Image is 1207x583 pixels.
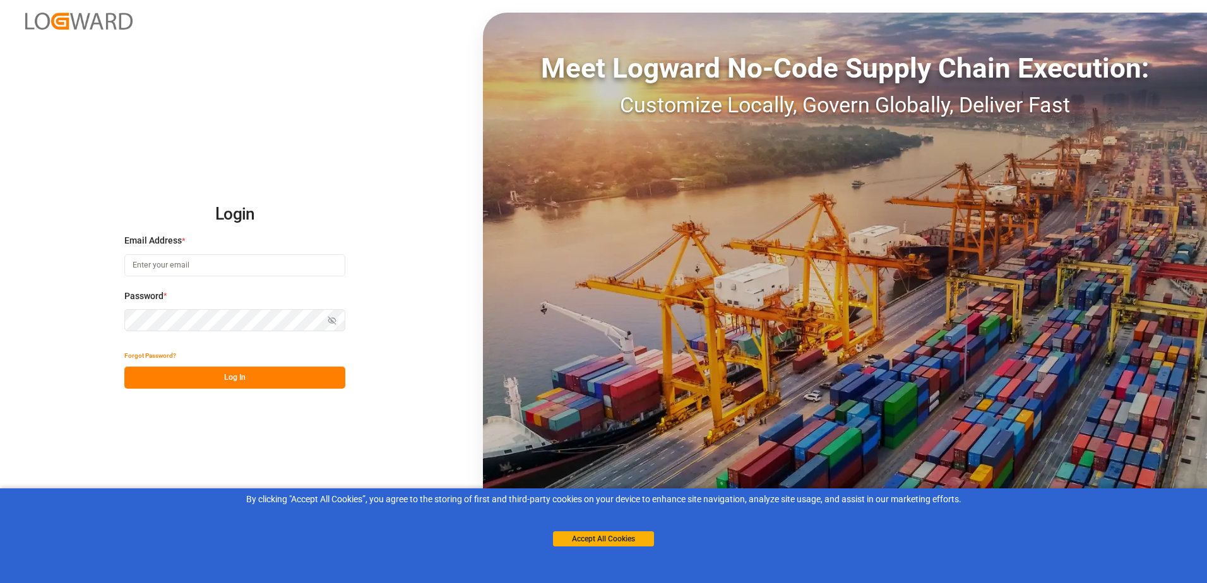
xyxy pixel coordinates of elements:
button: Accept All Cookies [553,531,654,546]
input: Enter your email [124,254,345,276]
h2: Login [124,194,345,235]
div: Meet Logward No-Code Supply Chain Execution: [483,47,1207,89]
button: Log In [124,367,345,389]
span: Email Address [124,234,182,247]
span: Password [124,290,164,303]
img: Logward_new_orange.png [25,13,133,30]
div: Customize Locally, Govern Globally, Deliver Fast [483,89,1207,121]
button: Forgot Password? [124,344,176,367]
div: By clicking "Accept All Cookies”, you agree to the storing of first and third-party cookies on yo... [9,493,1198,506]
